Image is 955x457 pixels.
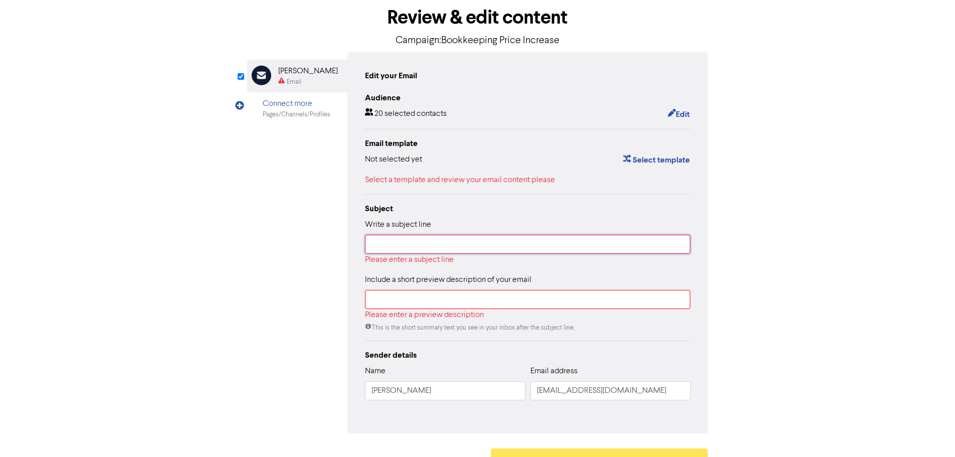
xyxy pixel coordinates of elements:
div: Audience [365,92,691,104]
button: Select template [623,154,690,167]
div: Sender details [365,349,691,361]
label: Name [365,365,386,377]
div: Connect morePages/Channels/Profiles [247,92,347,125]
div: This is the short summary text you see in your inbox after the subject line. [365,323,691,333]
h1: Review & edit content [247,6,708,29]
div: 20 selected contacts [365,108,447,121]
div: [PERSON_NAME] [278,65,338,77]
button: Edit [667,108,690,121]
label: Include a short preview description of your email [365,274,531,286]
label: Write a subject line [365,219,431,231]
div: Please enter a subject line [365,254,691,266]
div: Email [287,77,301,87]
div: Connect more [263,98,330,110]
iframe: Chat Widget [905,409,955,457]
div: Email template [365,137,691,149]
div: Not selected yet [365,154,422,167]
label: Email address [530,365,578,377]
div: Select a template and review your email content please [365,174,691,186]
p: Campaign: Bookkeeping Price Increase [247,33,708,48]
div: [PERSON_NAME]Email [247,60,347,92]
div: Please enter a preview description [365,309,691,321]
div: Edit your Email [365,70,417,82]
div: Subject [365,203,691,215]
div: Pages/Channels/Profiles [263,110,330,119]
